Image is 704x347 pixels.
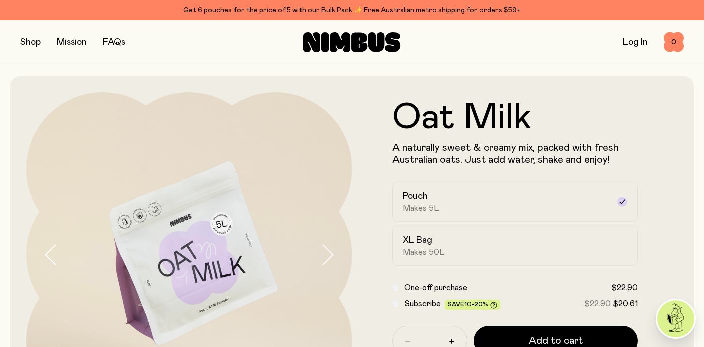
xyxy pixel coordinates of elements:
div: Get 6 pouches for the price of 5 with our Bulk Pack ✨ Free Australian metro shipping for orders $59+ [20,4,684,16]
a: Log In [623,38,648,47]
span: Save [448,301,497,309]
span: 10-20% [464,301,488,307]
button: 0 [664,32,684,52]
span: $22.90 [611,284,638,292]
h2: Pouch [403,190,428,202]
span: Makes 50L [403,247,445,257]
img: agent [657,300,694,337]
p: A naturally sweet & creamy mix, packed with fresh Australian oats. Just add water, shake and enjoy! [392,142,638,166]
span: Subscribe [404,300,441,308]
a: Mission [57,38,87,47]
h2: XL Bag [403,234,432,246]
span: $20.61 [613,300,638,308]
a: FAQs [103,38,125,47]
span: One-off purchase [404,284,467,292]
span: $22.90 [584,300,611,308]
h1: Oat Milk [392,100,638,136]
span: Makes 5L [403,203,439,213]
